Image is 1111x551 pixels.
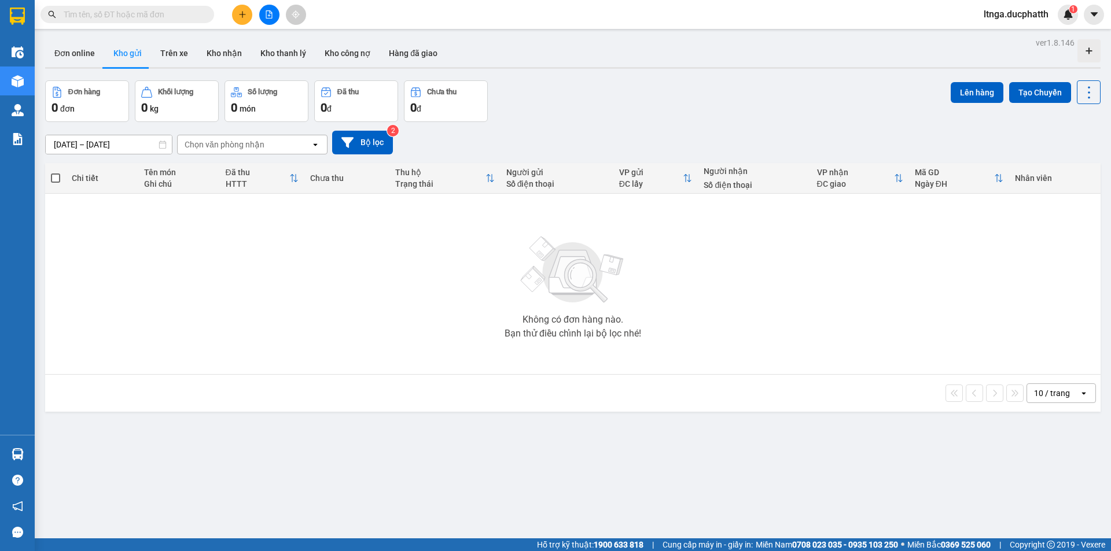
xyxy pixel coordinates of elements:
[523,315,623,324] div: Không có đơn hàng nào.
[1089,9,1099,20] span: caret-down
[240,104,256,113] span: món
[265,10,273,19] span: file-add
[380,39,447,67] button: Hàng đã giao
[395,168,485,177] div: Thu hộ
[144,168,214,177] div: Tên món
[619,179,683,188] div: ĐC lấy
[310,173,384,183] div: Chưa thu
[1071,5,1075,13] span: 1
[1077,39,1101,62] div: Tạo kho hàng mới
[327,104,332,113] span: đ
[1015,173,1095,183] div: Nhân viên
[72,173,132,183] div: Chi tiết
[315,39,380,67] button: Kho công nợ
[974,7,1058,21] span: ltnga.ducphatth
[292,10,300,19] span: aim
[907,538,991,551] span: Miền Bắc
[915,179,994,188] div: Ngày ĐH
[12,448,24,460] img: warehouse-icon
[238,10,247,19] span: plus
[506,179,608,188] div: Số điện thoại
[337,88,359,96] div: Đã thu
[1009,82,1071,103] button: Tạo Chuyến
[231,101,237,114] span: 0
[909,163,1009,194] th: Toggle SortBy
[10,8,25,25] img: logo-vxr
[48,10,56,19] span: search
[1069,5,1077,13] sup: 1
[12,46,24,58] img: warehouse-icon
[817,168,894,177] div: VP nhận
[150,104,159,113] span: kg
[104,39,151,67] button: Kho gửi
[1079,389,1088,398] svg: open
[1063,9,1073,20] img: icon-new-feature
[515,230,631,310] img: svg+xml;base64,PHN2ZyBjbGFzcz0ibGlzdC1wbHVnX19zdmciIHhtbG5zPSJodHRwOi8vd3d3LnczLm9yZy8yMDAwL3N2Zy...
[652,538,654,551] span: |
[321,101,327,114] span: 0
[45,39,104,67] button: Đơn online
[12,475,23,486] span: question-circle
[46,135,172,154] input: Select a date range.
[404,80,488,122] button: Chưa thu0đ
[68,88,100,96] div: Đơn hàng
[248,88,277,96] div: Số lượng
[1034,387,1070,399] div: 10 / trang
[1036,36,1075,49] div: ver 1.8.146
[1047,541,1055,549] span: copyright
[594,540,643,549] strong: 1900 633 818
[45,80,129,122] button: Đơn hàng0đơn
[286,5,306,25] button: aim
[51,101,58,114] span: 0
[915,168,994,177] div: Mã GD
[506,168,608,177] div: Người gửi
[144,179,214,188] div: Ghi chú
[332,131,393,154] button: Bộ lọc
[417,104,421,113] span: đ
[395,179,485,188] div: Trạng thái
[12,75,24,87] img: warehouse-icon
[64,8,200,21] input: Tìm tên, số ĐT hoặc mã đơn
[951,82,1003,103] button: Lên hàng
[537,538,643,551] span: Hỗ trợ kỹ thuật:
[311,140,320,149] svg: open
[901,542,904,547] span: ⚪️
[185,139,264,150] div: Chọn văn phòng nhận
[60,104,75,113] span: đơn
[792,540,898,549] strong: 0708 023 035 - 0935 103 250
[505,329,641,338] div: Bạn thử điều chỉnh lại bộ lọc nhé!
[389,163,501,194] th: Toggle SortBy
[941,540,991,549] strong: 0369 525 060
[811,163,909,194] th: Toggle SortBy
[314,80,398,122] button: Đã thu0đ
[226,179,290,188] div: HTTT
[704,180,805,190] div: Số điện thoại
[12,501,23,512] span: notification
[226,168,290,177] div: Đã thu
[663,538,753,551] span: Cung cấp máy in - giấy in:
[410,101,417,114] span: 0
[158,88,193,96] div: Khối lượng
[232,5,252,25] button: plus
[135,80,219,122] button: Khối lượng0kg
[999,538,1001,551] span: |
[220,163,305,194] th: Toggle SortBy
[613,163,698,194] th: Toggle SortBy
[427,88,457,96] div: Chưa thu
[619,168,683,177] div: VP gửi
[141,101,148,114] span: 0
[151,39,197,67] button: Trên xe
[12,104,24,116] img: warehouse-icon
[387,125,399,136] sup: 2
[225,80,308,122] button: Số lượng0món
[817,179,894,188] div: ĐC giao
[1084,5,1104,25] button: caret-down
[756,538,898,551] span: Miền Nam
[12,133,24,145] img: solution-icon
[197,39,251,67] button: Kho nhận
[12,527,23,538] span: message
[704,167,805,176] div: Người nhận
[259,5,279,25] button: file-add
[251,39,315,67] button: Kho thanh lý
